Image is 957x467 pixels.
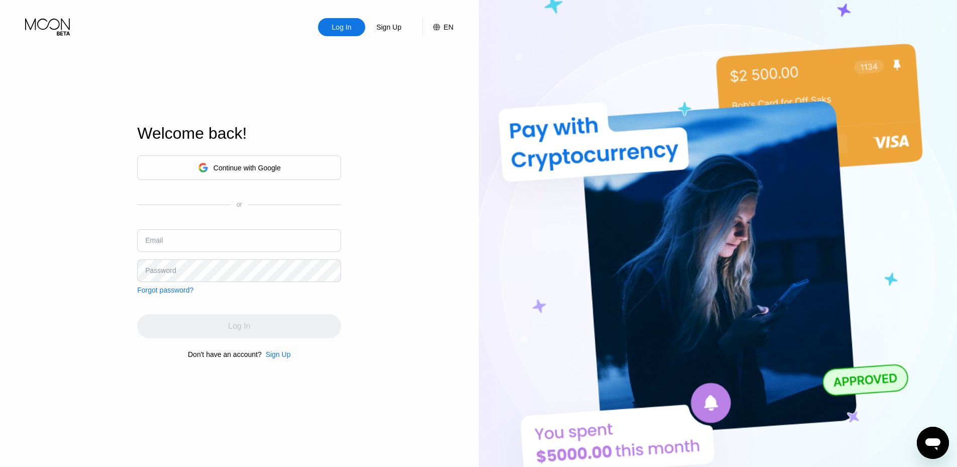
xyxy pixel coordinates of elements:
[145,236,163,244] div: Email
[145,266,176,274] div: Password
[318,18,365,36] div: Log In
[365,18,412,36] div: Sign Up
[917,427,949,459] iframe: Schaltfläche zum Öffnen des Messaging-Fensters
[137,286,193,294] div: Forgot password?
[266,350,291,358] div: Sign Up
[237,201,242,208] div: or
[331,22,353,32] div: Log In
[137,124,341,143] div: Welcome back!
[262,350,291,358] div: Sign Up
[214,164,281,172] div: Continue with Google
[137,155,341,180] div: Continue with Google
[188,350,262,358] div: Don't have an account?
[375,22,402,32] div: Sign Up
[444,23,453,31] div: EN
[422,18,453,36] div: EN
